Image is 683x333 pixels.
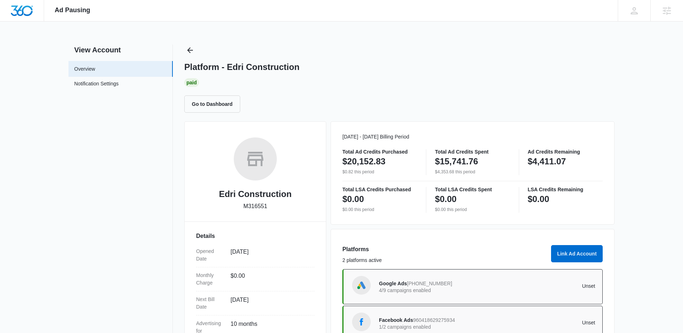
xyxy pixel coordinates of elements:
div: Monthly Charge$0.00 [196,267,314,291]
p: 4/9 campaigns enabled [379,288,487,293]
p: 1/2 campaigns enabled [379,324,487,329]
p: [DATE] - [DATE] Billing Period [342,133,603,141]
a: Google AdsGoogle Ads[PHONE_NUMBER]4/9 campaigns enabledUnset [342,269,603,304]
a: Overview [74,65,95,73]
span: Google Ads [379,281,407,286]
span: [PHONE_NUMBER] [407,281,452,286]
p: $0.00 [528,193,549,205]
div: Next Bill Date[DATE] [196,291,314,315]
h3: Details [196,232,314,240]
p: Unset [487,320,596,325]
button: Link Ad Account [551,245,603,262]
img: Google Ads [356,280,367,291]
dd: [DATE] [231,296,309,311]
dd: $0.00 [231,272,309,287]
button: Back [184,44,196,56]
a: Go to Dashboard [184,101,245,107]
dt: Monthly Charge [196,272,225,287]
div: Paid [184,78,199,87]
img: Facebook Ads [356,316,367,327]
p: $4,411.07 [528,156,566,167]
a: Notification Settings [74,80,119,89]
p: Unset [487,283,596,289]
p: 2 platforms active [342,257,547,264]
p: $0.00 [342,193,364,205]
button: Go to Dashboard [184,95,240,113]
dt: Opened Date [196,248,225,263]
span: 960418629275934 [413,317,455,323]
h1: Platform - Edri Construction [184,62,299,72]
p: $0.82 this period [342,169,417,175]
p: Total Ad Credits Spent [435,149,510,154]
dt: Next Bill Date [196,296,225,311]
p: $20,152.83 [342,156,385,167]
p: Total LSA Credits Spent [435,187,510,192]
p: Ad Credits Remaining [528,149,603,154]
p: $0.00 this period [342,206,417,213]
p: LSA Credits Remaining [528,187,603,192]
p: $4,353.68 this period [435,169,510,175]
dd: [DATE] [231,248,309,263]
span: Facebook Ads [379,317,413,323]
div: Opened Date[DATE] [196,243,314,267]
p: $0.00 [435,193,456,205]
span: Ad Pausing [55,6,90,14]
p: Total LSA Credits Purchased [342,187,417,192]
h2: Edri Construction [219,188,292,201]
p: $15,741.76 [435,156,478,167]
p: Total Ad Credits Purchased [342,149,417,154]
h2: View Account [68,44,173,55]
p: $0.00 this period [435,206,510,213]
h3: Platforms [342,245,547,254]
p: M316551 [243,202,267,211]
